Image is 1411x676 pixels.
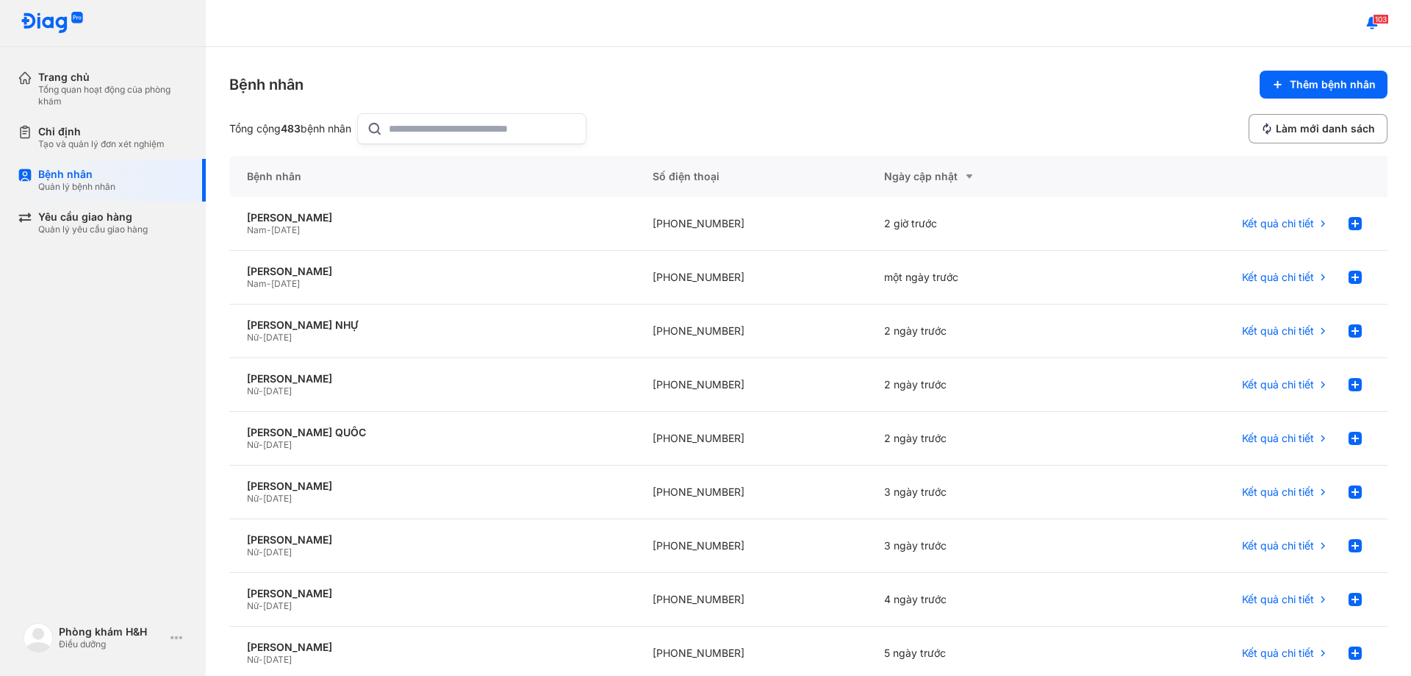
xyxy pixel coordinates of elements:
[1242,485,1314,499] span: Kết quả chi tiết
[59,625,165,638] div: Phòng khám H&H
[267,224,271,235] span: -
[263,547,292,558] span: [DATE]
[1242,271,1314,284] span: Kết quả chi tiết
[635,197,866,251] div: [PHONE_NUMBER]
[1242,647,1314,660] span: Kết quả chi tiết
[635,466,866,519] div: [PHONE_NUMBER]
[21,12,84,35] img: logo
[247,385,259,396] span: Nữ
[259,600,263,611] span: -
[38,224,148,235] div: Quản lý yêu cầu giao hàng
[38,168,115,181] div: Bệnh nhân
[271,278,300,289] span: [DATE]
[229,156,635,197] div: Bệnh nhân
[1242,432,1314,445] span: Kết quả chi tiết
[247,426,617,439] div: [PERSON_NAME] QUỐC
[247,533,617,547] div: [PERSON_NAME]
[247,547,259,558] span: Nữ
[247,224,267,235] span: Nam
[866,412,1098,466] div: 2 ngày trước
[263,654,292,665] span: [DATE]
[1242,217,1314,230] span: Kết quả chi tiết
[866,251,1098,305] div: một ngày trước
[247,600,259,611] span: Nữ
[635,251,866,305] div: [PHONE_NUMBER]
[866,358,1098,412] div: 2 ngày trước
[259,547,263,558] span: -
[1242,324,1314,338] span: Kết quả chi tiết
[635,519,866,573] div: [PHONE_NUMBER]
[635,412,866,466] div: [PHONE_NUMBER]
[38,210,148,224] div: Yêu cầu giao hàng
[247,641,617,654] div: [PERSON_NAME]
[247,480,617,493] div: [PERSON_NAME]
[247,372,617,385] div: [PERSON_NAME]
[635,573,866,627] div: [PHONE_NUMBER]
[259,654,263,665] span: -
[259,332,263,343] span: -
[866,466,1098,519] div: 3 ngày trước
[1290,78,1376,91] span: Thêm bệnh nhân
[247,332,259,343] span: Nữ
[263,439,292,450] span: [DATE]
[259,439,263,450] span: -
[271,224,300,235] span: [DATE]
[1276,122,1375,135] span: Làm mới danh sách
[866,573,1098,627] div: 4 ngày trước
[281,122,301,135] span: 483
[38,138,165,150] div: Tạo và quản lý đơn xét nghiệm
[247,587,617,600] div: [PERSON_NAME]
[263,332,292,343] span: [DATE]
[267,278,271,289] span: -
[1242,539,1314,552] span: Kết quả chi tiết
[247,278,267,289] span: Nam
[247,493,259,504] span: Nữ
[38,181,115,193] div: Quản lý bệnh nhân
[38,71,188,84] div: Trang chủ
[247,265,617,278] div: [PERSON_NAME]
[884,168,1080,185] div: Ngày cập nhật
[1249,114,1387,143] button: Làm mới danh sách
[259,493,263,504] span: -
[263,385,292,396] span: [DATE]
[1260,71,1387,99] button: Thêm bệnh nhân
[866,519,1098,573] div: 3 ngày trước
[635,156,866,197] div: Số điện thoại
[229,74,304,95] div: Bệnh nhân
[263,600,292,611] span: [DATE]
[24,623,53,652] img: logo
[247,319,617,332] div: [PERSON_NAME] NHỰ
[1242,593,1314,606] span: Kết quả chi tiết
[247,654,259,665] span: Nữ
[635,358,866,412] div: [PHONE_NUMBER]
[229,122,351,135] div: Tổng cộng bệnh nhân
[38,125,165,138] div: Chỉ định
[635,305,866,358] div: [PHONE_NUMBER]
[1373,14,1389,24] span: 103
[259,385,263,396] span: -
[247,439,259,450] span: Nữ
[38,84,188,107] div: Tổng quan hoạt động của phòng khám
[866,305,1098,358] div: 2 ngày trước
[263,493,292,504] span: [DATE]
[866,197,1098,251] div: 2 giờ trước
[247,211,617,224] div: [PERSON_NAME]
[59,638,165,650] div: Điều dưỡng
[1242,378,1314,391] span: Kết quả chi tiết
